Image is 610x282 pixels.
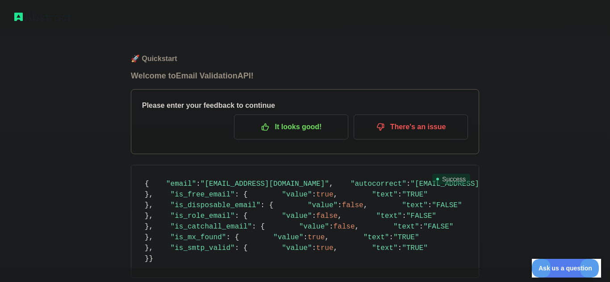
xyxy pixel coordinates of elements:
span: : [428,201,432,209]
span: : { [235,191,248,199]
span: : [398,244,402,252]
span: : { [235,244,248,252]
span: "value" [299,223,329,231]
span: , [334,244,338,252]
span: , [363,201,368,209]
span: "[EMAIL_ADDRESS][DOMAIN_NAME]" [201,180,329,188]
span: { [145,180,149,188]
span: "value" [273,233,303,241]
span: "FALSE" [406,212,436,220]
span: , [334,191,338,199]
span: "autocorrect" [351,180,406,188]
iframe: Toggle Customer Support [532,259,601,278]
h1: 🚀 Quickstart [131,36,479,69]
span: "is_disposable_email" [171,201,261,209]
span: , [355,223,359,231]
span: : [196,180,201,188]
span: , [338,212,342,220]
p: It looks good! [241,119,342,135]
span: "FALSE" [423,223,453,231]
span: : { [226,233,239,241]
span: "text" [393,223,419,231]
span: "text" [376,212,402,220]
span: : [419,223,424,231]
span: "TRUE" [402,191,428,199]
span: "text" [372,244,398,252]
span: "value" [282,212,312,220]
span: "text" [372,191,398,199]
span: "is_free_email" [171,191,235,199]
span: : [312,244,316,252]
span: "TRUE" [402,244,428,252]
span: , [325,233,329,241]
span: "value" [282,244,312,252]
p: There's an issue [360,119,461,135]
span: : [312,191,316,199]
span: "is_role_email" [171,212,235,220]
span: "value" [308,201,338,209]
span: : [329,223,334,231]
span: false [316,212,338,220]
span: , [329,180,334,188]
span: Success [432,174,470,184]
span: "value" [282,191,312,199]
span: : { [235,212,248,220]
span: "text" [402,201,428,209]
span: : [338,201,342,209]
span: "[EMAIL_ADDRESS][DOMAIN_NAME]" [410,180,539,188]
img: Abstract logo [14,11,71,23]
span: true [316,244,333,252]
h1: Welcome to Email Validation API! [131,69,479,82]
span: : [398,191,402,199]
span: : [389,233,393,241]
span: "FALSE" [432,201,462,209]
span: "TRUE" [393,233,419,241]
span: "is_smtp_valid" [171,244,235,252]
span: : [402,212,406,220]
span: : [303,233,308,241]
span: : [312,212,316,220]
span: "email" [166,180,196,188]
span: false [334,223,355,231]
button: There's an issue [354,114,468,139]
span: "text" [363,233,389,241]
span: true [316,191,333,199]
span: : [406,180,411,188]
h3: Please enter your feedback to continue [142,100,468,111]
button: It looks good! [234,114,348,139]
span: true [308,233,325,241]
span: "is_catchall_email" [171,223,252,231]
span: "is_mx_found" [171,233,226,241]
span: : { [252,223,265,231]
span: : { [260,201,273,209]
span: false [342,201,363,209]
